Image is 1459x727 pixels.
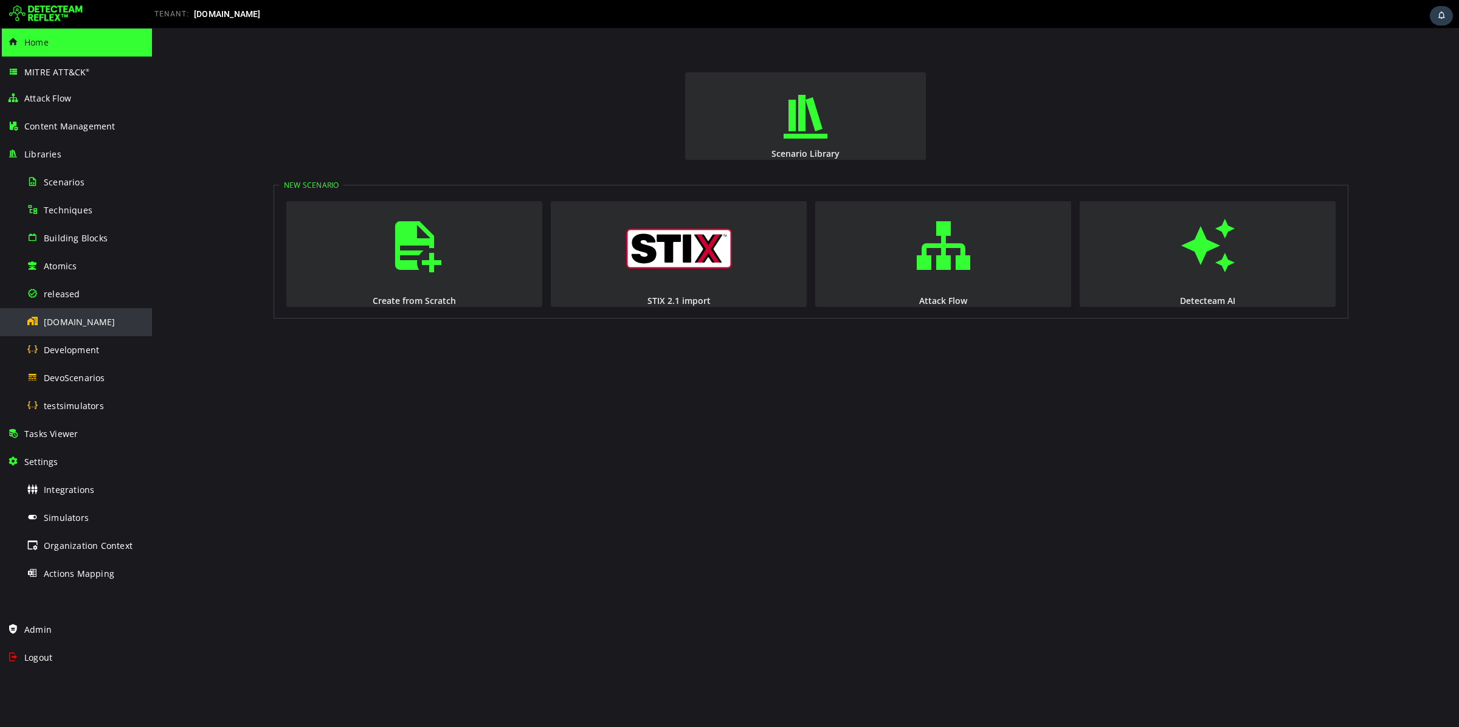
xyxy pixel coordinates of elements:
img: logo_stix.svg [474,201,580,241]
div: Create from Scratch [133,267,391,278]
span: Atomics [44,260,77,272]
div: STIX 2.1 import [398,267,656,278]
sup: ® [86,67,89,73]
div: Task Notifications [1430,6,1453,26]
span: Logout [24,652,52,663]
button: Scenario Library [533,44,774,132]
span: Actions Mapping [44,568,114,579]
legend: New Scenario [127,152,191,162]
span: Simulators [44,512,89,523]
span: Home [24,36,49,48]
span: Organization Context [44,540,133,551]
div: Scenario Library [532,120,775,131]
button: Attack Flow [663,173,919,279]
span: [DOMAIN_NAME] [194,9,261,19]
div: Detecteam AI [926,267,1185,278]
span: testsimulators [44,400,104,412]
button: Detecteam AI [928,173,1184,279]
span: Settings [24,456,58,467]
span: Integrations [44,484,94,495]
span: Attack Flow [24,92,71,104]
span: Libraries [24,148,61,160]
span: Techniques [44,204,92,216]
span: Development [44,344,99,356]
span: [DOMAIN_NAME] [44,316,116,328]
img: Detecteam logo [9,4,83,24]
span: released [44,288,80,300]
span: MITRE ATT&CK [24,66,90,78]
span: TENANT: [154,10,189,18]
button: Create from Scratch [134,173,390,279]
span: Scenarios [44,176,85,188]
span: Admin [24,624,52,635]
button: STIX 2.1 import [399,173,655,279]
span: Tasks Viewer [24,428,78,439]
div: Attack Flow [662,267,920,278]
span: DevoScenarios [44,372,105,384]
span: Building Blocks [44,232,108,244]
span: Content Management [24,120,116,132]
